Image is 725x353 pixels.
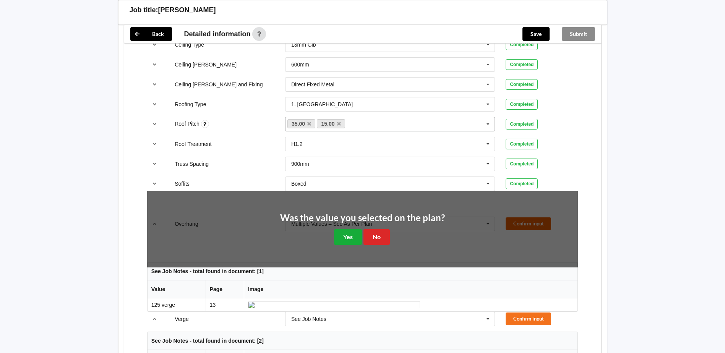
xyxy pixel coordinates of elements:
button: reference-toggle [147,97,162,111]
button: reference-toggle [147,117,162,131]
th: Page [206,280,244,298]
label: Roof Pitch [175,121,201,127]
div: 1. [GEOGRAPHIC_DATA] [291,102,353,107]
button: reference-toggle [147,312,162,326]
button: reference-toggle [147,177,162,191]
button: Confirm input [506,313,551,325]
div: See Job Notes [291,316,326,322]
span: Detailed information [184,31,251,37]
button: reference-toggle [147,58,162,71]
th: Image [244,280,577,298]
label: Soffits [175,181,190,187]
div: H1.2 [291,141,303,147]
button: reference-toggle [147,38,162,52]
div: Completed [506,39,538,50]
button: reference-toggle [147,78,162,91]
div: Completed [506,99,538,110]
label: Ceiling [PERSON_NAME] and Fixing [175,81,263,87]
label: Truss Spacing [175,161,209,167]
button: No [363,229,390,245]
td: 13 [206,298,244,311]
button: Save [522,27,550,41]
div: Completed [506,119,538,130]
div: Completed [506,79,538,90]
label: Verge [175,316,189,322]
div: 600mm [291,62,309,67]
h3: Job title: [130,6,158,15]
div: Completed [506,59,538,70]
th: Value [148,280,206,298]
div: Completed [506,159,538,169]
div: Completed [506,139,538,149]
div: Completed [506,178,538,189]
button: reference-toggle [147,157,162,171]
a: 15.00 [317,119,345,128]
a: 35.00 [287,119,316,128]
div: Boxed [291,181,307,186]
button: reference-toggle [147,137,162,151]
div: 13mm Gib [291,42,316,47]
img: ai_input-page13-Overhang-c0.jpeg [248,301,420,308]
td: 125 verge [148,298,206,311]
label: Roof Treatment [175,141,212,147]
button: Yes [334,229,362,245]
div: Direct Fixed Metal [291,82,334,87]
div: 900mm [291,161,309,167]
h2: Was the value you selected on the plan? [280,212,445,224]
h3: [PERSON_NAME] [158,6,216,15]
th: See Job Notes - total found in document: [2] [148,332,577,350]
label: Roofing Type [175,101,206,107]
label: Ceiling [PERSON_NAME] [175,62,237,68]
th: See Job Notes - total found in document: [1] [148,262,577,280]
label: Ceiling Type [175,42,204,48]
button: Back [130,27,172,41]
